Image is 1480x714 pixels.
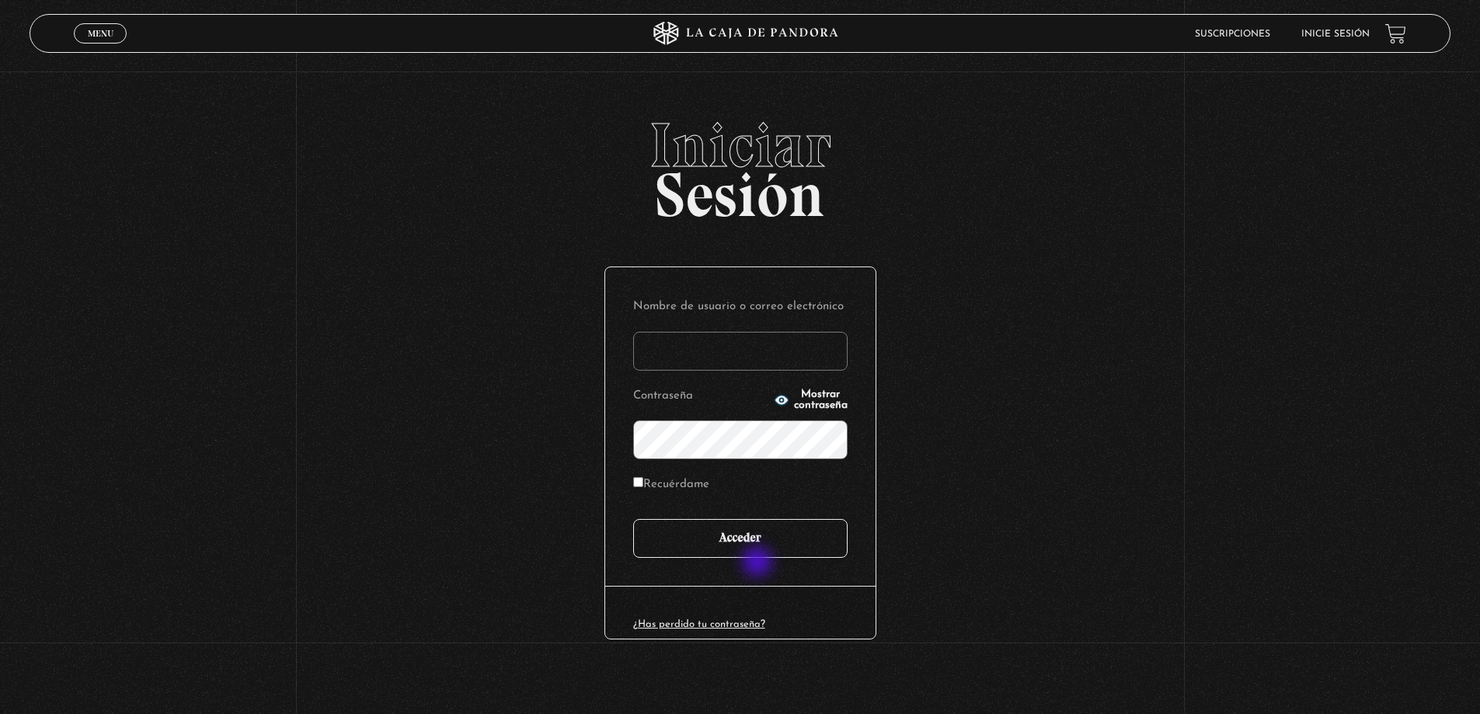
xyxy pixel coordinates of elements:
[633,477,643,487] input: Recuérdame
[633,385,769,409] label: Contraseña
[30,114,1450,214] h2: Sesión
[633,519,848,558] input: Acceder
[774,389,848,411] button: Mostrar contraseña
[1195,30,1270,39] a: Suscripciones
[1301,30,1370,39] a: Inicie sesión
[88,29,113,38] span: Menu
[30,114,1450,176] span: Iniciar
[794,389,848,411] span: Mostrar contraseña
[1385,23,1406,44] a: View your shopping cart
[633,619,765,629] a: ¿Has perdido tu contraseña?
[633,473,709,497] label: Recuérdame
[633,295,848,319] label: Nombre de usuario o correo electrónico
[82,42,119,53] span: Cerrar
